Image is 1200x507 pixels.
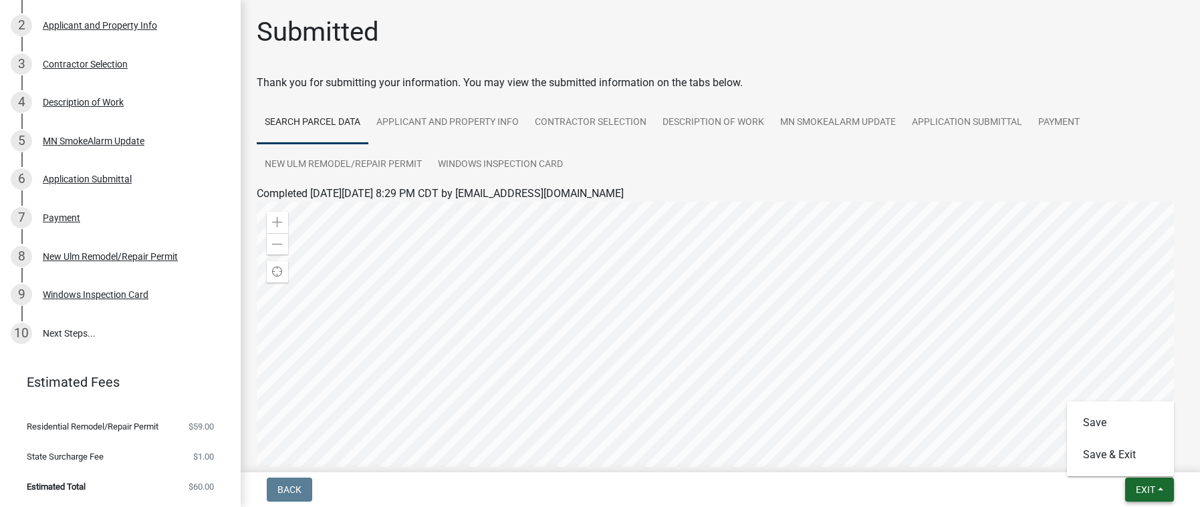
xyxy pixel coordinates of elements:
[257,144,430,186] a: New Ulm Remodel/Repair Permit
[904,102,1030,144] a: Application Submittal
[257,75,1184,91] div: Thank you for submitting your information. You may view the submitted information on the tabs below.
[257,16,379,48] h1: Submitted
[193,452,214,461] span: $1.00
[11,130,32,152] div: 5
[267,233,288,255] div: Zoom out
[1067,401,1174,476] div: Exit
[257,102,368,144] a: Search Parcel Data
[1067,407,1174,439] button: Save
[11,207,32,228] div: 7
[772,102,904,144] a: MN SmokeAlarm Update
[11,369,219,395] a: Estimated Fees
[11,53,32,75] div: 3
[27,422,158,431] span: Residential Remodel/Repair Permit
[43,98,124,107] div: Description of Work
[267,212,288,233] div: Zoom in
[27,452,104,461] span: State Surcharge Fee
[189,482,214,491] span: $60.00
[267,478,312,502] button: Back
[43,21,157,30] div: Applicant and Property Info
[43,252,178,261] div: New Ulm Remodel/Repair Permit
[527,102,654,144] a: Contractor Selection
[43,59,128,69] div: Contractor Selection
[11,92,32,113] div: 4
[430,144,571,186] a: Windows Inspection Card
[1030,102,1088,144] a: Payment
[43,174,132,184] div: Application Submittal
[11,323,32,344] div: 10
[257,187,624,200] span: Completed [DATE][DATE] 8:29 PM CDT by [EMAIL_ADDRESS][DOMAIN_NAME]
[27,482,86,491] span: Estimated Total
[11,15,32,36] div: 2
[11,284,32,305] div: 9
[11,246,32,267] div: 8
[43,136,144,146] div: MN SmokeAlarm Update
[267,261,288,283] div: Find my location
[1125,478,1174,502] button: Exit
[277,484,302,495] span: Back
[189,422,214,431] span: $59.00
[654,102,772,144] a: Description of Work
[1067,439,1174,471] button: Save & Exit
[1136,484,1155,495] span: Exit
[43,213,80,222] div: Payment
[368,102,527,144] a: Applicant and Property Info
[11,168,32,190] div: 6
[43,290,148,299] div: Windows Inspection Card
